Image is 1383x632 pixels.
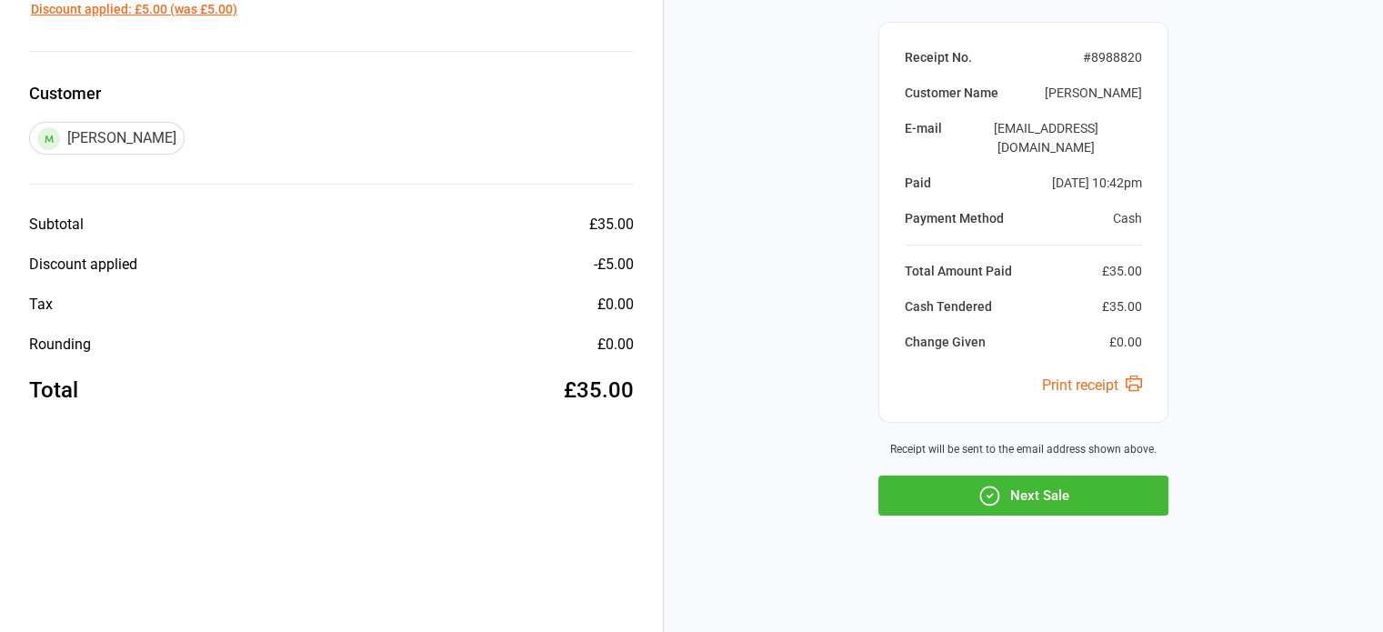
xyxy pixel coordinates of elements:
div: £35.00 [589,214,634,236]
div: Discount applied [29,254,137,276]
div: £0.00 [597,334,634,356]
div: Paid [905,174,931,193]
button: Next Sale [878,476,1168,516]
div: Rounding [29,334,91,356]
div: Change Given [905,333,986,352]
div: Cash Tendered [905,297,992,316]
div: Tax [29,294,53,316]
div: Payment Method [905,209,1004,228]
div: [PERSON_NAME] [29,122,185,155]
div: # 8988820 [1083,48,1142,67]
div: [EMAIL_ADDRESS][DOMAIN_NAME] [949,119,1142,157]
div: Subtotal [29,214,84,236]
div: [DATE] 10:42pm [1052,174,1142,193]
div: £35.00 [1102,297,1142,316]
div: Receipt No. [905,48,972,67]
div: £35.00 [1102,262,1142,281]
div: Total [29,374,78,406]
div: Cash [1113,209,1142,228]
div: Customer Name [905,84,998,103]
div: Receipt will be sent to the email address shown above. [878,441,1168,457]
a: Print receipt [1042,376,1142,394]
div: - £5.00 [594,254,634,276]
div: Total Amount Paid [905,262,1012,281]
label: Customer [29,81,634,105]
div: £35.00 [564,374,634,406]
div: [PERSON_NAME] [1045,84,1142,103]
div: E-mail [905,119,942,157]
div: £0.00 [1109,333,1142,352]
div: £0.00 [597,294,634,316]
